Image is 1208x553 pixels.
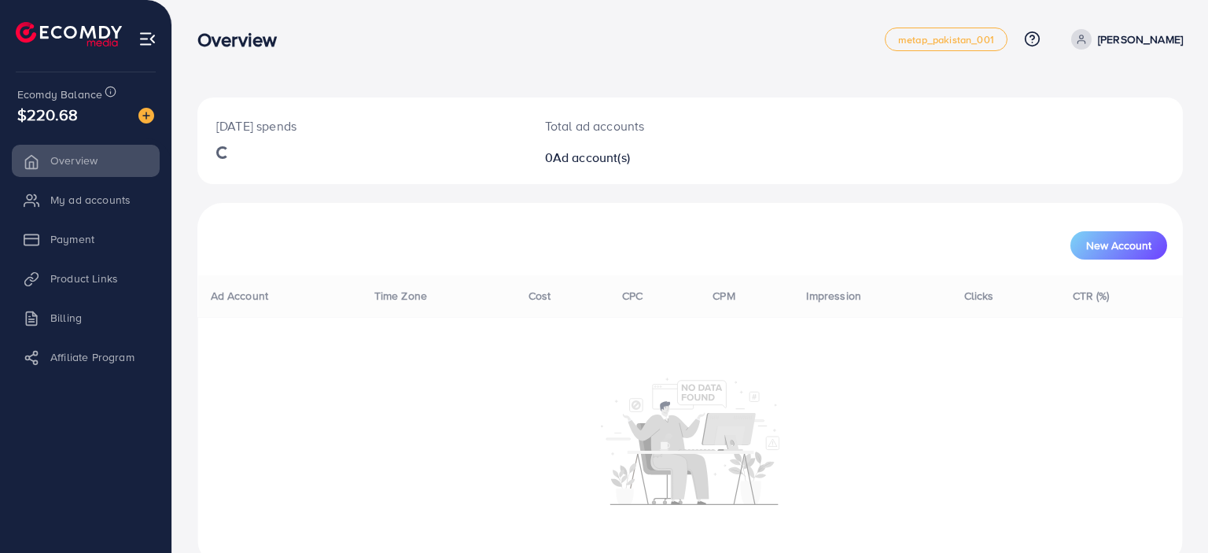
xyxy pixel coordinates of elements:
[138,108,154,124] img: image
[197,28,289,51] h3: Overview
[1098,30,1183,49] p: [PERSON_NAME]
[545,116,753,135] p: Total ad accounts
[885,28,1007,51] a: metap_pakistan_001
[545,150,753,165] h2: 0
[1065,29,1183,50] a: [PERSON_NAME]
[16,22,122,46] img: logo
[17,103,78,126] span: $220.68
[138,30,157,48] img: menu
[1086,240,1151,251] span: New Account
[216,116,507,135] p: [DATE] spends
[1070,231,1167,260] button: New Account
[898,35,994,45] span: metap_pakistan_001
[17,87,102,102] span: Ecomdy Balance
[553,149,630,166] span: Ad account(s)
